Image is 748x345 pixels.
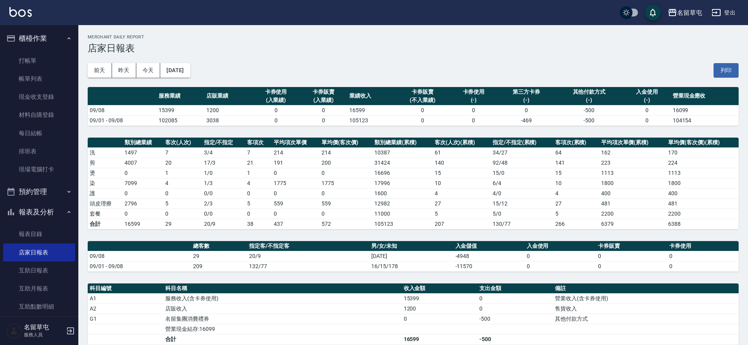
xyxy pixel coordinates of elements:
td: 染 [88,178,123,188]
td: 4 / 0 [491,188,553,198]
a: 全店業績分析表 [3,316,75,334]
td: 1200 [402,303,477,314]
div: 卡券使用 [254,88,298,96]
td: 4 [553,188,599,198]
td: 0 [300,105,347,115]
td: 7 [245,147,272,158]
td: 559 [320,198,372,209]
td: 104154 [671,115,739,125]
td: 0 [252,115,300,125]
button: 櫃檯作業 [3,28,75,49]
td: 0 [402,314,477,324]
th: 備註 [553,283,739,294]
button: 今天 [136,63,161,78]
td: 4 [245,178,272,188]
button: 前天 [88,63,112,78]
div: (不入業績) [397,96,448,104]
td: 0 [272,168,320,178]
a: 店家日報表 [3,243,75,261]
td: -469 [497,115,555,125]
td: 105123 [347,115,395,125]
td: 5 [553,209,599,219]
td: 102085 [157,115,204,125]
td: 266 [553,219,599,229]
div: 卡券販賣 [302,88,345,96]
div: (-) [557,96,621,104]
td: 1 / 0 [202,168,246,178]
td: 0 [497,105,555,115]
td: 437 [272,219,320,229]
a: 打帳單 [3,52,75,70]
td: 0 [525,261,596,271]
td: 141 [553,158,599,168]
td: 0 [450,105,498,115]
td: 0 / 0 [202,209,246,219]
td: 5 [433,209,491,219]
td: 400 [599,188,667,198]
td: 5 / 0 [491,209,553,219]
td: 7 [163,147,202,158]
td: 15399 [157,105,204,115]
td: G1 [88,314,163,324]
td: 34 / 27 [491,147,553,158]
td: -500 [477,334,553,344]
td: 營業收入(含卡券使用) [553,293,739,303]
th: 單均價(客次價) [320,138,372,148]
td: 09/01 - 09/08 [88,261,191,271]
td: 10 [553,178,599,188]
td: 214 [272,147,320,158]
td: 61 [433,147,491,158]
td: 1113 [599,168,667,178]
td: 1 [163,168,202,178]
td: 1113 [666,168,739,178]
td: 16599 [123,219,163,229]
td: 191 [272,158,320,168]
td: 207 [433,219,491,229]
td: 0 [623,105,671,115]
th: 男/女/未知 [369,241,453,251]
a: 每日結帳 [3,124,75,142]
td: 29 [163,219,202,229]
td: 20/9 [247,251,369,261]
td: 2 / 3 [202,198,246,209]
td: [DATE] [369,251,453,261]
th: 支出金額 [477,283,553,294]
a: 現金收支登錄 [3,88,75,106]
td: 0 [245,188,272,198]
td: 21 [245,158,272,168]
img: Logo [9,7,32,17]
td: 559 [272,198,320,209]
td: 15 [553,168,599,178]
td: 20 [163,158,202,168]
td: 0 [123,188,163,198]
div: 入金使用 [625,88,669,96]
a: 互助日報表 [3,261,75,280]
td: 1 / 3 [202,178,246,188]
td: 7099 [123,178,163,188]
td: 400 [666,188,739,198]
th: 入金儲值 [453,241,525,251]
td: 6379 [599,219,667,229]
th: 客次(人次)(累積) [433,138,491,148]
td: 16696 [372,168,432,178]
td: 0 [320,188,372,198]
th: 卡券販賣 [596,241,667,251]
td: 27 [553,198,599,209]
th: 單均價(客次價)(累積) [666,138,739,148]
button: 登出 [708,5,739,20]
td: 2200 [599,209,667,219]
td: 12982 [372,198,432,209]
td: 10387 [372,147,432,158]
td: 4 [433,188,491,198]
td: 0 [596,251,667,261]
h5: 名留草屯 [24,323,64,331]
td: 1800 [666,178,739,188]
th: 客項次 [245,138,272,148]
td: 09/08 [88,105,157,115]
td: 合計 [163,334,401,344]
th: 指定/不指定 [202,138,246,148]
td: 0 [300,115,347,125]
td: 481 [599,198,667,209]
div: (-) [625,96,669,104]
div: (-) [452,96,496,104]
